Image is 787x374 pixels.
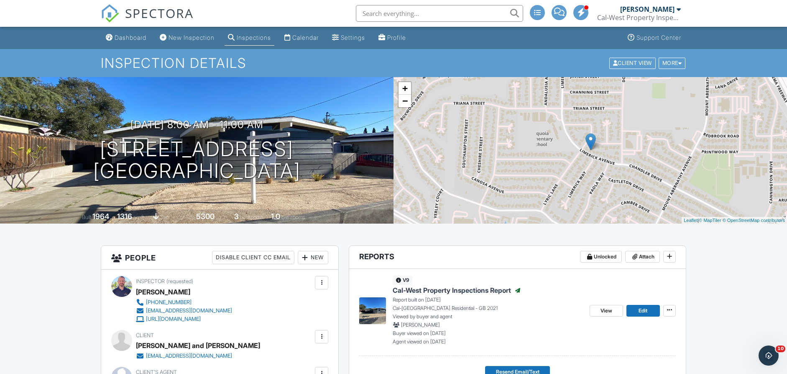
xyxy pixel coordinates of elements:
[237,34,271,41] div: Inspections
[341,34,365,41] div: Settings
[82,214,91,220] span: Built
[136,307,232,315] a: [EMAIL_ADDRESS][DOMAIN_NAME]
[136,332,154,338] span: Client
[101,4,119,23] img: The Best Home Inspection Software - Spectora
[597,13,681,22] div: Cal-West Property Inspections
[387,34,406,41] div: Profile
[166,278,193,284] span: (requested)
[298,251,328,264] div: New
[146,299,192,306] div: [PHONE_NUMBER]
[620,5,675,13] div: [PERSON_NAME]
[292,34,319,41] div: Calendar
[115,34,146,41] div: Dashboard
[759,346,779,366] iframe: Intercom live chat
[177,214,195,220] span: Lot Size
[146,353,232,359] div: [EMAIL_ADDRESS][DOMAIN_NAME]
[659,57,686,69] div: More
[117,212,132,221] div: 1316
[136,315,232,323] a: [URL][DOMAIN_NAME]
[281,214,305,220] span: bathrooms
[776,346,785,352] span: 10
[216,214,226,220] span: sq.ft.
[196,212,215,221] div: 5300
[271,212,280,221] div: 1.0
[136,352,253,360] a: [EMAIL_ADDRESS][DOMAIN_NAME]
[102,30,150,46] a: Dashboard
[136,339,260,352] div: [PERSON_NAME] and [PERSON_NAME]
[624,30,685,46] a: Support Center
[682,217,787,224] div: |
[160,214,169,220] span: slab
[234,212,239,221] div: 3
[93,138,301,183] h1: [STREET_ADDRESS] [GEOGRAPHIC_DATA]
[130,119,263,130] h3: [DATE] 8:00 am - 11:00 am
[240,214,263,220] span: bedrooms
[101,56,686,70] h1: Inspection Details
[636,34,681,41] div: Support Center
[92,212,109,221] div: 1964
[684,218,698,223] a: Leaflet
[608,59,658,66] a: Client View
[699,218,721,223] a: © MapTiler
[356,5,523,22] input: Search everything...
[399,82,411,95] a: Zoom in
[212,251,294,264] div: Disable Client CC Email
[125,4,194,22] span: SPECTORA
[399,95,411,107] a: Zoom out
[146,316,201,322] div: [URL][DOMAIN_NAME]
[101,11,194,29] a: SPECTORA
[169,34,215,41] div: New Inspection
[156,30,218,46] a: New Inspection
[146,307,232,314] div: [EMAIL_ADDRESS][DOMAIN_NAME]
[281,30,322,46] a: Calendar
[136,298,232,307] a: [PHONE_NUMBER]
[723,218,785,223] a: © OpenStreetMap contributors
[136,278,165,284] span: Inspector
[225,30,274,46] a: Inspections
[329,30,368,46] a: Settings
[133,214,145,220] span: sq. ft.
[375,30,409,46] a: Profile
[136,286,190,298] div: [PERSON_NAME]
[609,57,656,69] div: Client View
[101,246,338,270] h3: People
